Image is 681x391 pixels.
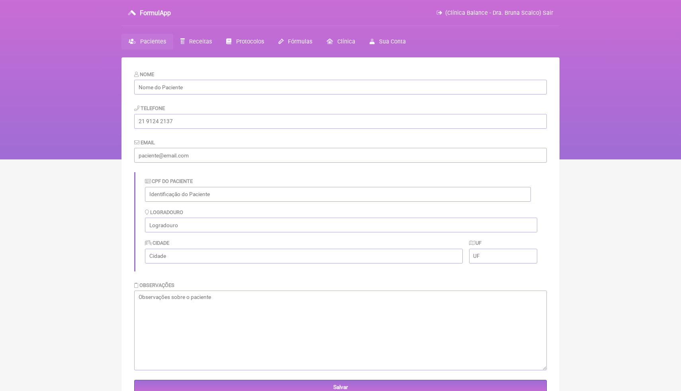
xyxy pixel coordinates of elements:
a: Clínica [319,34,362,49]
label: Email [134,140,155,145]
a: Fórmulas [271,34,319,49]
label: Logradouro [145,209,183,215]
label: Cidade [145,240,169,246]
span: Clínica [337,38,355,45]
label: Observações [134,282,174,288]
input: Nome do Paciente [134,80,547,94]
input: Identificação do Paciente [145,187,531,202]
input: Logradouro [145,218,537,232]
a: Sua Conta [362,34,413,49]
a: Receitas [173,34,219,49]
span: Fórmulas [288,38,312,45]
a: (Clínica Balance - Dra. Bruna Scalco) Sair [436,10,553,16]
input: Cidade [145,249,463,263]
label: UF [469,240,482,246]
input: 21 9124 2137 [134,114,547,129]
span: Receitas [189,38,212,45]
label: CPF do Paciente [145,178,193,184]
span: Protocolos [236,38,264,45]
input: paciente@email.com [134,148,547,163]
h3: FormulApp [140,9,171,17]
label: Nome [134,71,154,77]
span: (Clínica Balance - Dra. Bruna Scalco) Sair [445,10,553,16]
input: UF [469,249,537,263]
span: Sua Conta [379,38,406,45]
span: Pacientes [140,38,166,45]
label: Telefone [134,105,165,111]
a: Pacientes [121,34,173,49]
a: Protocolos [219,34,271,49]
